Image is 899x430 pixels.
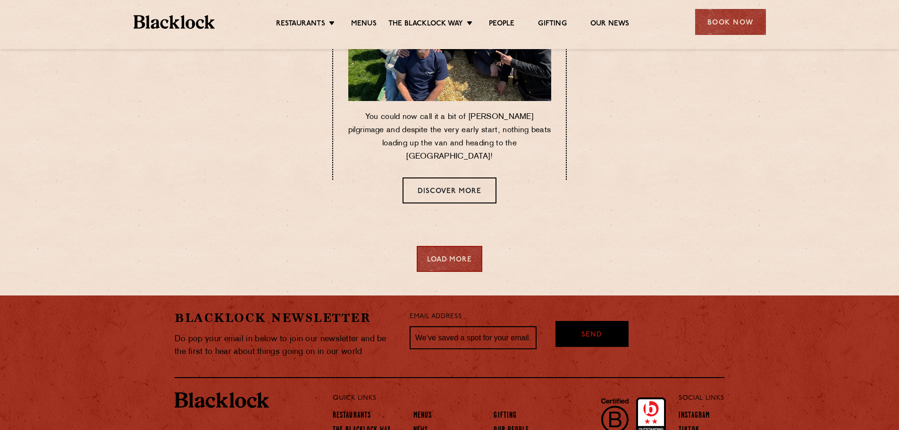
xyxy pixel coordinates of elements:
h2: Blacklock Newsletter [175,310,395,326]
img: BL_Textured_Logo-footer-cropped.svg [175,392,269,408]
p: Quick Links [333,392,647,405]
span: Send [581,330,602,341]
a: Discover more [403,177,496,203]
a: The Blacklock Way [388,19,463,30]
div: Load More [417,246,482,272]
a: Gifting [538,19,566,30]
a: Gifting [494,411,517,422]
a: Menus [351,19,377,30]
a: Restaurants [333,411,371,422]
a: Menus [413,411,432,422]
img: BL_Textured_Logo-footer-cropped.svg [134,15,215,29]
p: Do pop your email in below to join our newsletter and be the first to hear about things going on ... [175,333,395,358]
p: You could now call it a bit of [PERSON_NAME] pilgrimage and despite the very early start, nothing... [348,110,551,163]
div: Book Now [695,9,766,35]
a: Restaurants [276,19,325,30]
a: People [489,19,514,30]
p: Social Links [679,392,724,405]
input: We’ve saved a spot for your email... [410,326,537,350]
a: Instagram [679,411,710,422]
a: Our News [590,19,630,30]
label: Email Address [410,312,462,322]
